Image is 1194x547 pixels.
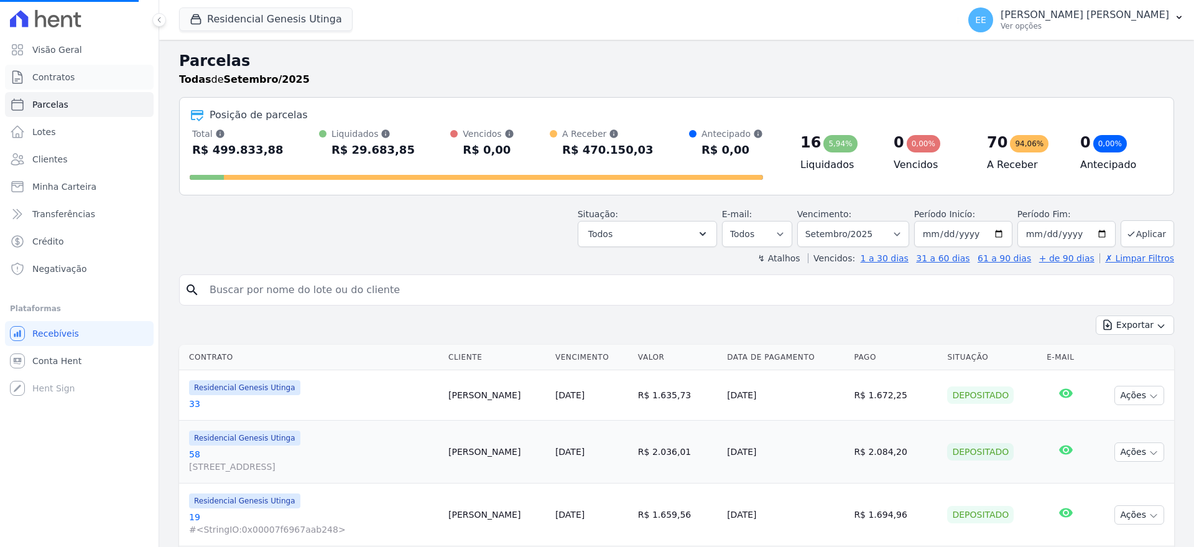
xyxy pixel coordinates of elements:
[633,370,722,421] td: R$ 1.635,73
[987,157,1060,172] h4: A Receber
[894,133,904,152] div: 0
[550,345,633,370] th: Vencimento
[32,327,79,340] span: Recebíveis
[32,153,67,166] span: Clientes
[555,390,585,400] a: [DATE]
[5,147,154,172] a: Clientes
[1096,316,1174,335] button: Exportar
[722,370,849,421] td: [DATE]
[975,16,986,24] span: EE
[210,108,308,123] div: Posição de parcelas
[5,119,154,144] a: Lotes
[987,133,1007,152] div: 70
[189,493,300,508] span: Residencial Genesis Utinga
[947,386,1014,404] div: Depositado
[978,253,1031,263] a: 61 a 90 dias
[32,263,87,275] span: Negativação
[5,321,154,346] a: Recebíveis
[555,447,585,457] a: [DATE]
[1042,345,1090,370] th: E-mail
[849,484,942,546] td: R$ 1.694,96
[701,128,763,140] div: Antecipado
[463,140,514,160] div: R$ 0,00
[5,37,154,62] a: Visão Geral
[189,448,438,473] a: 58[STREET_ADDRESS]
[32,71,75,83] span: Contratos
[189,511,438,536] a: 19#<StringIO:0x00007f6967aab248>
[555,510,585,520] a: [DATE]
[32,355,81,367] span: Conta Hent
[463,128,514,140] div: Vencidos
[202,278,1169,302] input: Buscar por nome do lote ou do cliente
[562,140,654,160] div: R$ 470.150,03
[179,50,1174,72] h2: Parcelas
[189,398,438,410] a: 33
[916,253,970,263] a: 31 a 60 dias
[1114,442,1164,462] button: Ações
[5,229,154,254] a: Crédito
[1080,157,1154,172] h4: Antecipado
[5,256,154,281] a: Negativação
[1099,253,1174,263] a: ✗ Limpar Filtros
[947,443,1014,461] div: Depositado
[701,140,763,160] div: R$ 0,00
[10,301,149,316] div: Plataformas
[179,345,443,370] th: Contrato
[32,126,56,138] span: Lotes
[800,133,821,152] div: 16
[32,235,64,248] span: Crédito
[189,461,438,473] span: [STREET_ADDRESS]
[5,65,154,90] a: Contratos
[331,128,415,140] div: Liquidados
[588,227,613,241] span: Todos
[179,72,310,87] p: de
[5,174,154,199] a: Minha Carteira
[958,2,1194,37] button: EE [PERSON_NAME] [PERSON_NAME] Ver opções
[578,209,618,219] label: Situação:
[722,421,849,484] td: [DATE]
[907,135,940,152] div: 0,00%
[5,92,154,117] a: Parcelas
[849,370,942,421] td: R$ 1.672,25
[5,202,154,227] a: Transferências
[1039,253,1094,263] a: + de 90 dias
[849,421,942,484] td: R$ 2.084,20
[179,73,211,85] strong: Todas
[224,73,310,85] strong: Setembro/2025
[189,523,438,536] span: #<StringIO:0x00007f6967aab248>
[823,135,857,152] div: 5,94%
[1010,135,1048,152] div: 94,06%
[32,180,96,193] span: Minha Carteira
[633,484,722,546] td: R$ 1.659,56
[894,157,967,172] h4: Vencidos
[443,484,550,546] td: [PERSON_NAME]
[1080,133,1091,152] div: 0
[1001,21,1169,31] p: Ver opções
[1093,135,1127,152] div: 0,00%
[192,140,284,160] div: R$ 499.833,88
[722,209,752,219] label: E-mail:
[808,253,855,263] label: Vencidos:
[331,140,415,160] div: R$ 29.683,85
[797,209,851,219] label: Vencimento:
[633,421,722,484] td: R$ 2.036,01
[32,98,68,111] span: Parcelas
[32,44,82,56] span: Visão Geral
[861,253,909,263] a: 1 a 30 dias
[1114,386,1164,405] button: Ações
[189,431,300,446] span: Residencial Genesis Utinga
[849,345,942,370] th: Pago
[179,7,353,31] button: Residencial Genesis Utinga
[722,345,849,370] th: Data de Pagamento
[189,380,300,395] span: Residencial Genesis Utinga
[633,345,722,370] th: Valor
[1121,220,1174,247] button: Aplicar
[942,345,1042,370] th: Situação
[1114,505,1164,525] button: Ações
[185,283,200,297] i: search
[5,348,154,373] a: Conta Hent
[757,253,800,263] label: ↯ Atalhos
[192,128,284,140] div: Total
[443,370,550,421] td: [PERSON_NAME]
[800,157,874,172] h4: Liquidados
